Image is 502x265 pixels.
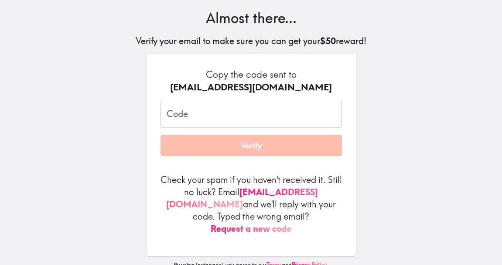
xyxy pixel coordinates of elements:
div: [EMAIL_ADDRESS][DOMAIN_NAME] [161,81,342,94]
h5: Verify your email to make sure you can get your reward! [136,35,366,47]
button: Verify [161,135,342,157]
a: [EMAIL_ADDRESS][DOMAIN_NAME] [166,186,318,210]
p: Check your spam if you haven't received it. Still no luck? Email and we'll reply with your code. ... [161,174,342,235]
button: Request a new code [211,223,291,235]
h6: Copy the code sent to [161,68,342,94]
b: $50 [320,35,336,46]
input: xxx_xxx_xxx [161,101,342,128]
h3: Almost there... [136,8,366,28]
